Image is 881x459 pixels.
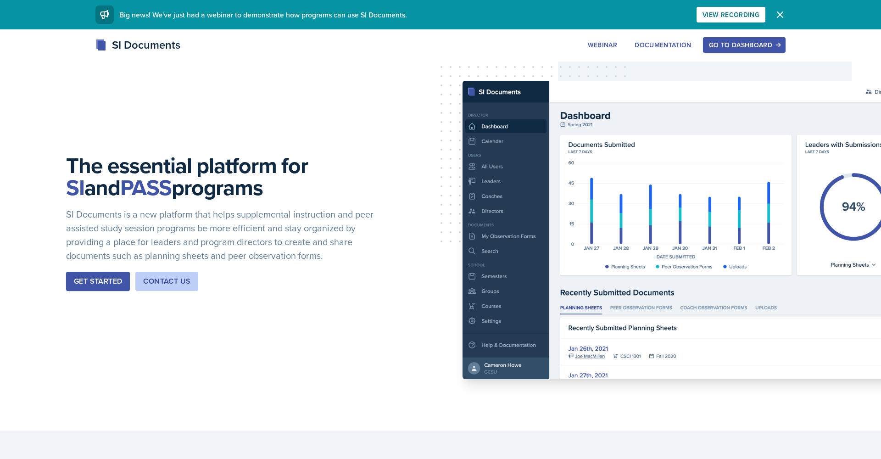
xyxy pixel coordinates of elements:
[709,41,780,49] div: Go to Dashboard
[95,37,180,53] div: SI Documents
[629,37,697,53] button: Documentation
[703,37,786,53] button: Go to Dashboard
[119,10,407,20] span: Big news! We've just had a webinar to demonstrate how programs can use SI Documents.
[635,41,691,49] div: Documentation
[703,11,759,18] div: View Recording
[143,276,190,287] div: Contact Us
[697,7,765,22] button: View Recording
[66,272,130,291] button: Get Started
[582,37,623,53] button: Webinar
[135,272,198,291] button: Contact Us
[588,41,617,49] div: Webinar
[74,276,122,287] div: Get Started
